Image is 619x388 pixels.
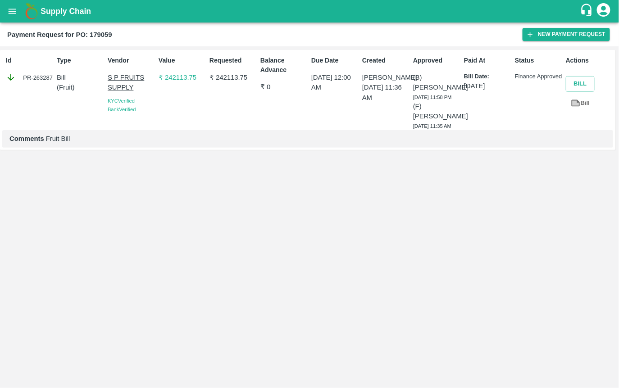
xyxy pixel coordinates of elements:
p: (B) [PERSON_NAME] [413,72,460,93]
button: New Payment Request [523,28,610,41]
p: ₹ 0 [260,82,308,92]
span: KYC Verified [108,98,135,104]
p: Requested [209,56,257,65]
p: Approved [413,56,460,65]
div: PR-263287 [6,72,53,82]
p: Bill Date: [464,72,511,81]
a: Supply Chain [41,5,580,18]
button: open drawer [2,1,23,22]
p: Actions [566,56,613,65]
p: [DATE] 12:00 AM [311,72,359,93]
p: Due Date [311,56,359,65]
button: Bill [566,76,595,92]
p: Finance Approved [515,72,562,81]
p: Value [159,56,206,65]
img: logo [23,2,41,20]
b: Comments [9,135,44,142]
p: Vendor [108,56,155,65]
p: Id [6,56,53,65]
div: customer-support [580,3,596,19]
p: ( Fruit ) [57,82,104,92]
p: Paid At [464,56,511,65]
p: S P FRUITS SUPPLY [108,72,155,93]
p: Type [57,56,104,65]
p: Status [515,56,562,65]
p: Fruit Bill [9,134,606,144]
p: [DATE] 11:36 AM [362,82,410,103]
b: Payment Request for PO: 179059 [7,31,112,38]
p: Created [362,56,410,65]
span: [DATE] 11:35 AM [413,123,451,129]
p: [DATE] [464,81,511,91]
p: ₹ 242113.75 [209,72,257,82]
p: [PERSON_NAME] [362,72,410,82]
p: ₹ 242113.75 [159,72,206,82]
p: Bill [57,72,104,82]
b: Supply Chain [41,7,91,16]
span: [DATE] 11:58 PM [413,95,452,100]
a: Bill [566,95,595,111]
p: (F) [PERSON_NAME] [413,101,460,122]
div: account of current user [596,2,612,21]
p: Balance Advance [260,56,308,75]
span: Bank Verified [108,107,136,112]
